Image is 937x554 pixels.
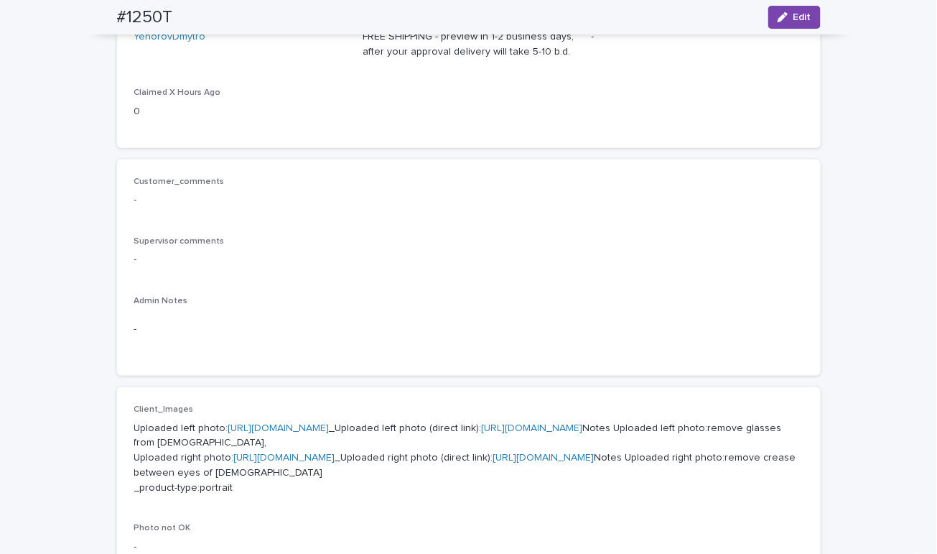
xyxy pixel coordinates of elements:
[482,423,583,433] a: [URL][DOMAIN_NAME]
[134,104,346,119] p: 0
[134,237,225,246] span: Supervisor comments
[134,88,221,97] span: Claimed X Hours Ago
[134,421,803,496] p: Uploaded left photo: _Uploaded left photo (direct link): Notes Uploaded left photo:remove glasses...
[793,12,811,22] span: Edit
[363,29,574,60] p: FREE SHIPPING - preview in 1-2 business days, after your approval delivery will take 5-10 b.d.
[134,322,803,337] p: -
[134,252,803,267] p: -
[134,297,188,305] span: Admin Notes
[134,525,191,533] span: Photo not OK
[592,29,803,45] p: -
[493,453,595,463] a: [URL][DOMAIN_NAME]
[134,29,206,45] a: YehorovDmytro
[117,7,173,28] h2: #1250T
[134,193,803,208] p: -
[134,405,194,414] span: Client_Images
[228,423,330,433] a: [URL][DOMAIN_NAME]
[134,177,225,186] span: Customer_comments
[234,453,335,463] a: [URL][DOMAIN_NAME]
[768,6,821,29] button: Edit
